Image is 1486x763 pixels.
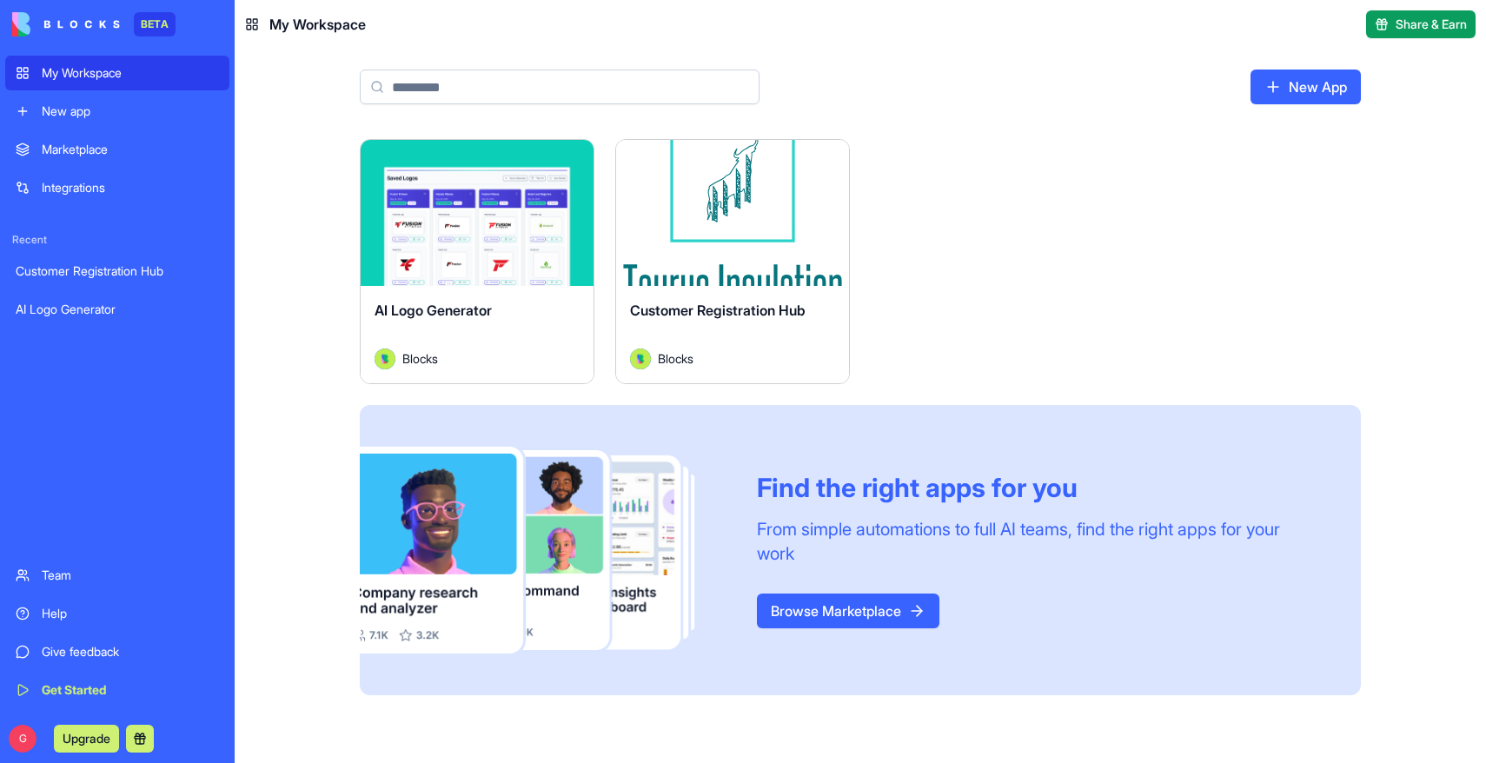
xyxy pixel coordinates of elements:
[54,725,119,753] button: Upgrade
[42,643,219,660] div: Give feedback
[630,302,806,319] span: Customer Registration Hub
[5,673,229,707] a: Get Started
[1250,70,1361,104] a: New App
[630,348,651,369] img: Avatar
[5,94,229,129] a: New app
[1396,16,1467,33] span: Share & Earn
[134,12,176,36] div: BETA
[5,292,229,327] a: AI Logo Generator
[5,132,229,167] a: Marketplace
[360,139,594,384] a: AI Logo GeneratorAvatarBlocks
[5,596,229,631] a: Help
[42,141,219,158] div: Marketplace
[757,517,1319,566] div: From simple automations to full AI teams, find the right apps for your work
[5,634,229,669] a: Give feedback
[1366,10,1476,38] button: Share & Earn
[360,447,729,654] img: Frame_181_egmpey.png
[375,348,395,369] img: Avatar
[5,233,229,247] span: Recent
[5,254,229,289] a: Customer Registration Hub
[5,170,229,205] a: Integrations
[42,103,219,120] div: New app
[42,681,219,699] div: Get Started
[12,12,176,36] a: BETA
[757,472,1319,503] div: Find the right apps for you
[16,301,219,318] div: AI Logo Generator
[54,729,119,746] a: Upgrade
[658,349,693,368] span: Blocks
[269,14,366,35] span: My Workspace
[42,567,219,584] div: Team
[12,12,120,36] img: logo
[5,558,229,593] a: Team
[375,302,492,319] span: AI Logo Generator
[9,725,36,753] span: G
[615,139,850,384] a: Customer Registration HubAvatarBlocks
[5,56,229,90] a: My Workspace
[42,64,219,82] div: My Workspace
[42,179,219,196] div: Integrations
[42,605,219,622] div: Help
[16,262,219,280] div: Customer Registration Hub
[402,349,438,368] span: Blocks
[757,594,939,628] a: Browse Marketplace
